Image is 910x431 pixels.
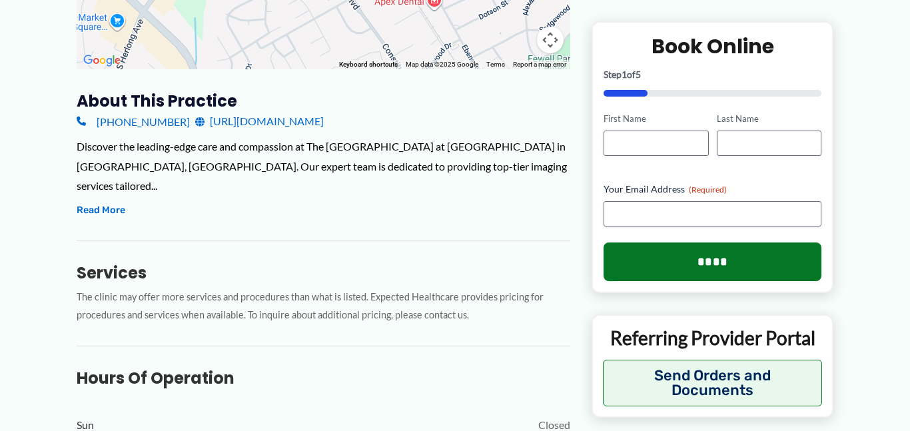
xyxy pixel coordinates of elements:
label: Last Name [717,113,821,125]
h2: Book Online [604,33,821,59]
span: 5 [636,69,641,80]
label: First Name [604,113,708,125]
span: 1 [622,69,627,80]
p: The clinic may offer more services and procedures than what is listed. Expected Healthcare provid... [77,288,570,324]
h3: About this practice [77,91,570,111]
button: Read More [77,203,125,218]
p: Referring Provider Portal [603,326,822,350]
a: Report a map error [513,61,566,68]
button: Map camera controls [537,27,564,53]
button: Send Orders and Documents [603,360,822,406]
a: [PHONE_NUMBER] [77,111,190,131]
a: [URL][DOMAIN_NAME] [195,111,324,131]
img: Google [80,52,124,69]
div: Discover the leading-edge care and compassion at The [GEOGRAPHIC_DATA] at [GEOGRAPHIC_DATA] in [G... [77,137,570,196]
a: Open this area in Google Maps (opens a new window) [80,52,124,69]
span: Map data ©2025 Google [406,61,478,68]
label: Your Email Address [604,183,821,196]
button: Keyboard shortcuts [339,60,398,69]
h3: Services [77,262,570,283]
a: Terms (opens in new tab) [486,61,505,68]
p: Step of [604,70,821,79]
span: (Required) [689,185,727,195]
h3: Hours of Operation [77,368,570,388]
